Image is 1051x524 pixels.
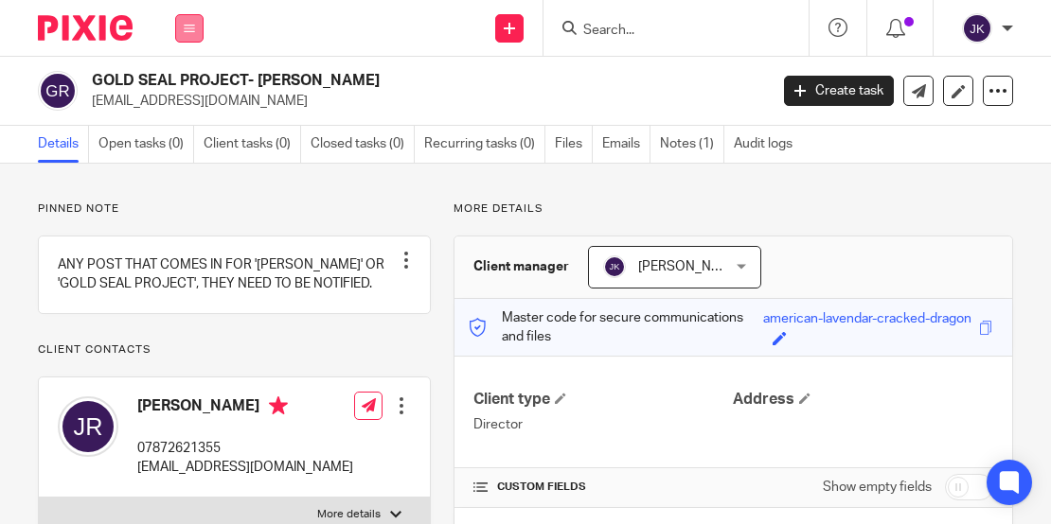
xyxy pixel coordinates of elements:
[317,507,381,522] p: More details
[137,458,353,477] p: [EMAIL_ADDRESS][DOMAIN_NAME]
[473,480,734,495] h4: CUSTOM FIELDS
[603,255,626,278] img: svg%3E
[733,390,993,410] h4: Address
[58,396,118,457] img: svg%3E
[92,92,756,111] p: [EMAIL_ADDRESS][DOMAIN_NAME]
[784,76,894,106] a: Create task
[469,308,763,347] p: Master code for secure communications and files
[424,126,545,163] a: Recurring tasks (0)
[269,396,288,415] i: Primary
[38,342,431,358] p: Client contacts
[473,415,734,434] p: Director
[660,126,724,163] a: Notes (1)
[473,390,734,410] h4: Client type
[311,126,415,163] a: Closed tasks (0)
[137,396,353,420] h4: [PERSON_NAME]
[38,71,78,111] img: svg%3E
[454,201,1013,217] p: More details
[823,478,932,497] label: Show empty fields
[38,201,431,217] p: Pinned note
[38,126,89,163] a: Details
[92,71,623,91] h2: GOLD SEAL PROJECT- [PERSON_NAME]
[602,126,650,163] a: Emails
[38,15,133,41] img: Pixie
[98,126,194,163] a: Open tasks (0)
[473,257,569,276] h3: Client manager
[581,23,752,40] input: Search
[555,126,593,163] a: Files
[962,13,992,44] img: svg%3E
[204,126,301,163] a: Client tasks (0)
[734,126,802,163] a: Audit logs
[638,260,742,273] span: [PERSON_NAME]
[137,439,353,458] p: 07872621355
[763,309,971,331] div: american-lavendar-cracked-dragon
